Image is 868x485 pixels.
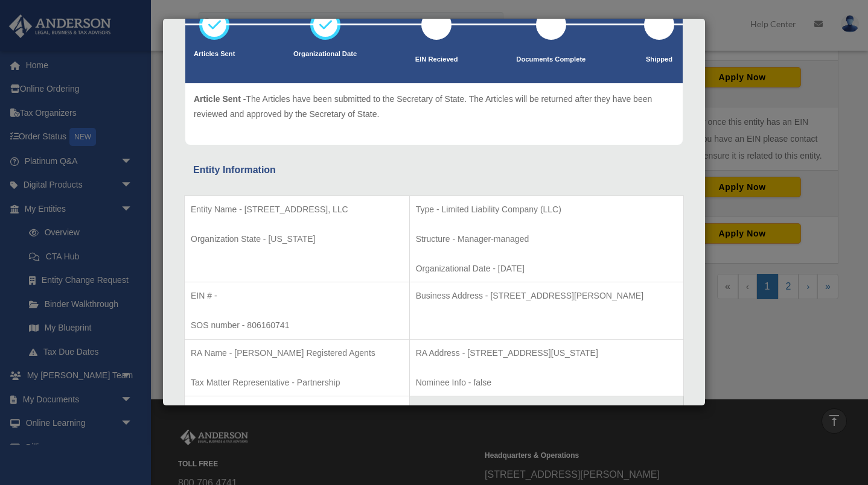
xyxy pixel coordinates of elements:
[191,288,403,303] p: EIN # -
[516,54,586,66] p: Documents Complete
[194,92,674,121] p: The Articles have been submitted to the Secretary of State. The Articles will be returned after t...
[416,346,677,361] p: RA Address - [STREET_ADDRESS][US_STATE]
[191,202,403,217] p: Entity Name - [STREET_ADDRESS], LLC
[191,318,403,333] p: SOS number - 806160741
[416,261,677,276] p: Organizational Date - [DATE]
[416,202,677,217] p: Type - Limited Liability Company (LLC)
[416,375,677,390] p: Nominee Info - false
[194,94,246,104] span: Article Sent -
[416,232,677,247] p: Structure - Manager-managed
[191,346,403,361] p: RA Name - [PERSON_NAME] Registered Agents
[416,288,677,303] p: Business Address - [STREET_ADDRESS][PERSON_NAME]
[644,54,674,66] p: Shipped
[193,162,675,179] div: Entity Information
[191,375,403,390] p: Tax Matter Representative - Partnership
[415,54,458,66] p: EIN Recieved
[293,48,357,60] p: Organizational Date
[191,402,403,417] p: [US_STATE] Webfile -
[191,232,403,247] p: Organization State - [US_STATE]
[194,48,235,60] p: Articles Sent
